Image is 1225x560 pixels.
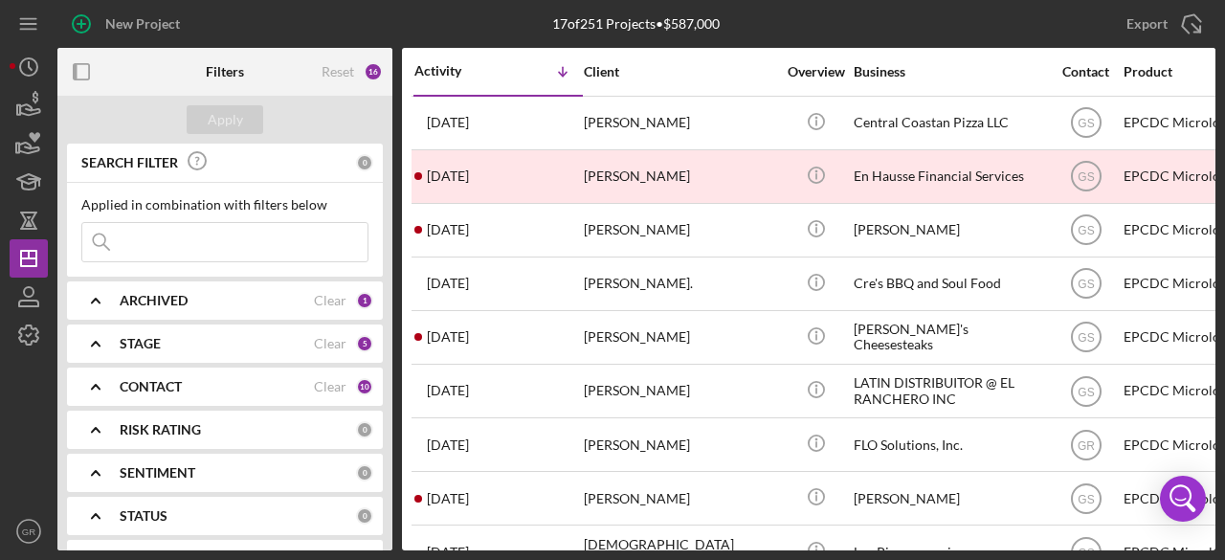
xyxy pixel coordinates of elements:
text: GS [1078,224,1094,237]
time: 2025-07-09 18:09 [427,437,469,453]
text: GS [1078,492,1094,505]
div: [PERSON_NAME] [584,419,775,470]
div: LATIN DISTRIBUITOR @ EL RANCHERO INC [854,366,1045,416]
div: Export [1126,5,1168,43]
div: Business [854,64,1045,79]
div: Contact [1050,64,1122,79]
div: 1 [356,292,373,309]
time: 2025-08-07 21:53 [427,168,469,184]
b: STAGE [120,336,161,351]
div: [PERSON_NAME] [584,312,775,363]
b: STATUS [120,508,167,524]
div: 0 [356,507,373,525]
div: 16 [364,62,383,81]
div: 0 [356,464,373,482]
div: En Hausse Financial Services [854,151,1045,202]
div: [PERSON_NAME] [584,205,775,256]
div: [PERSON_NAME] [584,473,775,524]
div: Central Coastan Pizza LLC [854,98,1045,148]
button: Export [1107,5,1215,43]
div: New Project [105,5,180,43]
time: 2025-07-17 21:33 [427,383,469,398]
div: [PERSON_NAME]. [584,258,775,309]
button: New Project [57,5,199,43]
div: FLO Solutions, Inc. [854,419,1045,470]
time: 2025-08-08 01:03 [427,115,469,130]
text: GS [1078,170,1094,184]
div: [PERSON_NAME] [854,473,1045,524]
b: CONTACT [120,379,182,394]
text: GS [1078,117,1094,130]
button: Apply [187,105,263,134]
text: GS [1078,385,1094,398]
text: GR [1078,438,1095,452]
time: 2025-07-23 01:49 [427,329,469,345]
text: GS [1078,331,1094,345]
div: Open Intercom Messenger [1160,476,1206,522]
div: [PERSON_NAME] [854,205,1045,256]
div: Client [584,64,775,79]
b: SENTIMENT [120,465,195,481]
time: 2025-08-06 21:03 [427,222,469,237]
div: [PERSON_NAME]'s Cheesesteaks [854,312,1045,363]
time: 2025-07-24 17:57 [427,276,469,291]
div: Apply [208,105,243,134]
b: Filters [206,64,244,79]
b: ARCHIVED [120,293,188,308]
div: 17 of 251 Projects • $587,000 [552,16,720,32]
text: GS [1078,546,1094,559]
div: 5 [356,335,373,352]
div: Clear [314,336,346,351]
div: 10 [356,378,373,395]
div: 0 [356,154,373,171]
div: [PERSON_NAME] [584,366,775,416]
div: Clear [314,293,346,308]
b: SEARCH FILTER [81,155,178,170]
div: Clear [314,379,346,394]
div: 0 [356,421,373,438]
button: GR [10,512,48,550]
b: RISK RATING [120,422,201,437]
time: 2025-07-07 22:16 [427,491,469,506]
div: Activity [414,63,499,78]
div: [PERSON_NAME] [584,151,775,202]
div: Overview [780,64,852,79]
text: GS [1078,278,1094,291]
time: 2025-07-01 04:14 [427,545,469,560]
div: Reset [322,64,354,79]
div: [PERSON_NAME] [584,98,775,148]
div: Applied in combination with filters below [81,197,368,213]
div: Cre's BBQ and Soul Food [854,258,1045,309]
text: GR [22,526,35,537]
